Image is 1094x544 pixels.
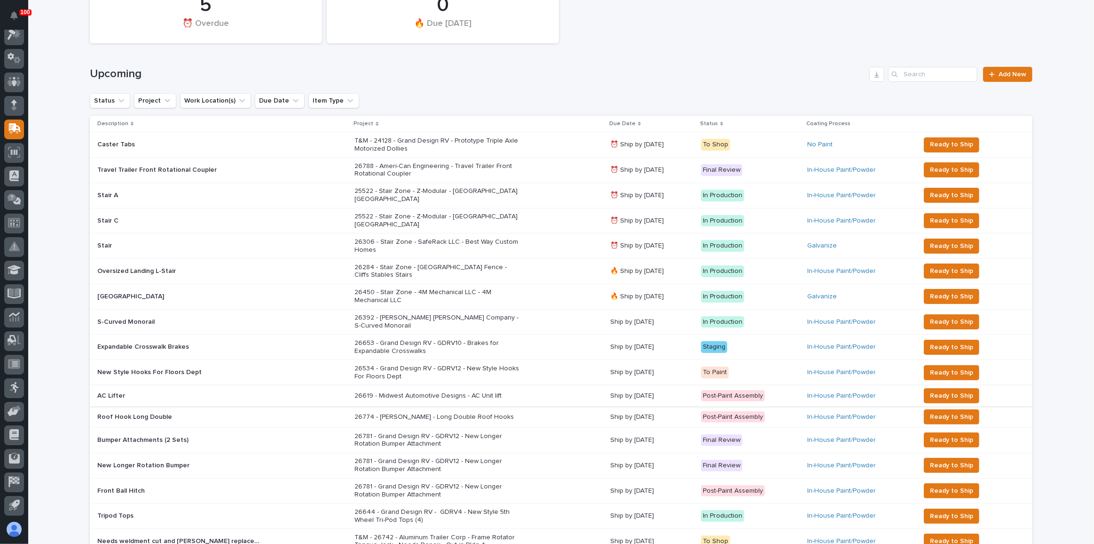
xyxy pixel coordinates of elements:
[97,164,219,174] p: Travel Trailer Front Rotational Coupler
[4,6,24,25] button: Notifications
[90,504,1032,529] tr: Tripod TopsTripod Tops 26644 - Grand Design RV - GDRV4 - New Style 5th Wheel Tri-Pod Tops (4)Ship...
[701,341,727,353] div: Staging
[354,314,519,330] p: 26392 - [PERSON_NAME] [PERSON_NAME] Company - S-Curved Monorail
[930,434,973,446] span: Ready to Ship
[354,508,519,524] p: 26644 - Grand Design RV - GDRV4 - New Style 5th Wheel Tri-Pod Tops (4)
[930,485,973,496] span: Ready to Ship
[90,360,1032,385] tr: New Style Hooks For Floors DeptNew Style Hooks For Floors Dept 26534 - Grand Design RV - GDRV12 -...
[97,390,127,400] p: AC Lifter
[610,293,693,301] p: 🔥 Ship by [DATE]
[90,208,1032,233] tr: Stair CStair C 25522 - Stair Zone - Z-Modular - [GEOGRAPHIC_DATA] [GEOGRAPHIC_DATA]⏰ Ship by [DAT...
[924,289,979,304] button: Ready to Ship
[610,318,693,326] p: Ship by [DATE]
[924,239,979,254] button: Ready to Ship
[354,238,519,254] p: 26306 - Stair Zone - SafeRack LLC - Best Way Custom Homes
[90,453,1032,478] tr: New Longer Rotation BumperNew Longer Rotation Bumper 26781 - Grand Design RV - GDRV12 - New Longe...
[21,9,30,16] p: 100
[701,139,730,151] div: To Shop
[610,192,693,200] p: ⏰ Ship by [DATE]
[888,67,977,82] input: Search
[354,413,519,421] p: 26774 - [PERSON_NAME] - Long Double Roof Hooks
[90,478,1032,504] tr: Front Ball HitchFront Ball Hitch 26781 - Grand Design RV - GDRV12 - New Longer Rotation Bumper At...
[701,190,744,201] div: In Production
[930,291,973,302] span: Ready to Ship
[610,217,693,225] p: ⏰ Ship by [DATE]
[610,413,693,421] p: Ship by [DATE]
[90,284,1032,309] tr: [GEOGRAPHIC_DATA][GEOGRAPHIC_DATA] 26450 - Stair Zone - 4M Mechanical LLC - 4M Mechanical LLC🔥 Sh...
[930,316,973,328] span: Ready to Ship
[97,460,191,470] p: New Longer Rotation Bumper
[930,139,973,150] span: Ready to Ship
[930,511,973,522] span: Ready to Ship
[806,119,850,129] p: Coating Process
[924,458,979,473] button: Ready to Ship
[924,264,979,279] button: Ready to Ship
[354,339,519,355] p: 26653 - Grand Design RV - GDRV10 - Brakes for Expandable Crosswalks
[930,411,973,423] span: Ready to Ship
[701,215,744,227] div: In Production
[180,93,251,108] button: Work Location(s)
[924,483,979,498] button: Ready to Ship
[609,119,636,129] p: Due Date
[930,367,973,378] span: Ready to Ship
[999,71,1026,78] span: Add New
[701,240,744,252] div: In Production
[97,411,174,421] p: Roof Hook Long Double
[610,368,693,376] p: Ship by [DATE]
[97,190,120,200] p: Stair A
[4,520,24,539] button: users-avatar
[930,240,973,252] span: Ready to Ship
[354,137,519,153] p: T&M - 24128 - Grand Design RV - Prototype Triple Axle Motorized Dollies
[924,188,979,203] button: Ready to Ship
[924,213,979,228] button: Ready to Ship
[343,18,543,38] div: 🔥 Due [DATE]
[610,242,693,250] p: ⏰ Ship by [DATE]
[610,487,693,495] p: Ship by [DATE]
[610,166,693,174] p: ⏰ Ship by [DATE]
[97,119,128,129] p: Description
[610,343,693,351] p: Ship by [DATE]
[701,510,744,522] div: In Production
[354,392,519,400] p: 26619 - Midwest Automotive Designs - AC Unit lift
[924,162,979,177] button: Ready to Ship
[930,215,973,226] span: Ready to Ship
[807,141,833,149] a: No Paint
[354,365,519,381] p: 26534 - Grand Design RV - GDRV12 - New Style Hooks For Floors Dept
[807,318,876,326] a: In-House Paint/Powder
[12,11,24,26] div: Notifications100
[610,267,693,275] p: 🔥 Ship by [DATE]
[610,462,693,470] p: Ship by [DATE]
[90,427,1032,453] tr: Bumper Attachments (2 Sets)Bumper Attachments (2 Sets) 26781 - Grand Design RV - GDRV12 - New Lon...
[354,457,519,473] p: 26781 - Grand Design RV - GDRV12 - New Longer Rotation Bumper Attachment
[807,368,876,376] a: In-House Paint/Powder
[97,240,114,250] p: Stair
[930,460,973,471] span: Ready to Ship
[701,316,744,328] div: In Production
[90,132,1032,158] tr: Caster TabsCaster Tabs T&M - 24128 - Grand Design RV - Prototype Triple Axle Motorized Dollies⏰ S...
[924,409,979,424] button: Ready to Ship
[983,67,1032,82] a: Add New
[924,365,979,380] button: Ready to Ship
[90,157,1032,183] tr: Travel Trailer Front Rotational CouplerTravel Trailer Front Rotational Coupler 26788 - Ameri-Can ...
[255,93,305,108] button: Due Date
[924,137,979,152] button: Ready to Ship
[701,265,744,277] div: In Production
[807,392,876,400] a: In-House Paint/Powder
[930,342,973,353] span: Ready to Ship
[701,485,765,497] div: Post-Paint Assembly
[924,388,979,403] button: Ready to Ship
[924,340,979,355] button: Ready to Ship
[90,406,1032,427] tr: Roof Hook Long DoubleRoof Hook Long Double 26774 - [PERSON_NAME] - Long Double Roof HooksShip by ...
[924,314,979,329] button: Ready to Ship
[807,462,876,470] a: In-House Paint/Powder
[701,390,765,402] div: Post-Paint Assembly
[701,411,765,423] div: Post-Paint Assembly
[610,141,693,149] p: ⏰ Ship by [DATE]
[97,434,190,444] p: Bumper Attachments (2 Sets)
[97,139,137,149] p: Caster Tabs
[807,293,837,301] a: Galvanize
[924,509,979,524] button: Ready to Ship
[134,93,176,108] button: Project
[610,392,693,400] p: Ship by [DATE]
[807,192,876,200] a: In-House Paint/Powder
